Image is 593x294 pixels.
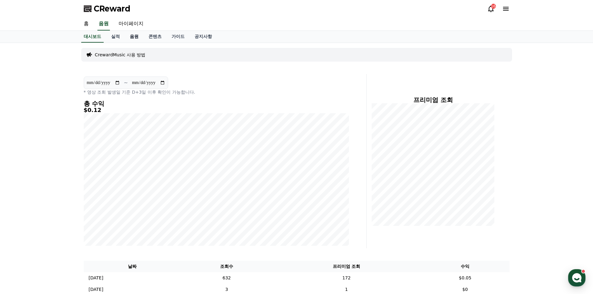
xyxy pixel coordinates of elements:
[125,31,144,43] a: 음원
[272,272,421,284] td: 172
[106,31,125,43] a: 실적
[96,207,104,212] span: 설정
[272,261,421,272] th: 프리미엄 조회
[41,197,80,213] a: 대화
[57,207,64,212] span: 대화
[81,31,104,43] a: 대시보드
[84,261,181,272] th: 날짜
[114,17,148,30] a: 마이페이지
[79,17,94,30] a: 홈
[181,272,272,284] td: 632
[124,79,128,86] p: ~
[89,286,103,293] p: [DATE]
[94,4,130,14] span: CReward
[144,31,167,43] a: 콘텐츠
[20,207,23,212] span: 홈
[181,261,272,272] th: 조회수
[89,275,103,281] p: [DATE]
[491,4,496,9] div: 16
[95,52,146,58] a: CrewardMusic 사용 방법
[421,261,510,272] th: 수익
[487,5,495,12] a: 16
[97,17,110,30] a: 음원
[84,100,349,107] h4: 총 수익
[80,197,120,213] a: 설정
[421,272,510,284] td: $0.05
[167,31,190,43] a: 가이드
[84,4,130,14] a: CReward
[372,96,495,103] h4: 프리미엄 조회
[84,107,349,113] h5: $0.12
[2,197,41,213] a: 홈
[84,89,349,95] p: * 영상 조회 발생일 기준 D+3일 이후 확인이 가능합니다.
[190,31,217,43] a: 공지사항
